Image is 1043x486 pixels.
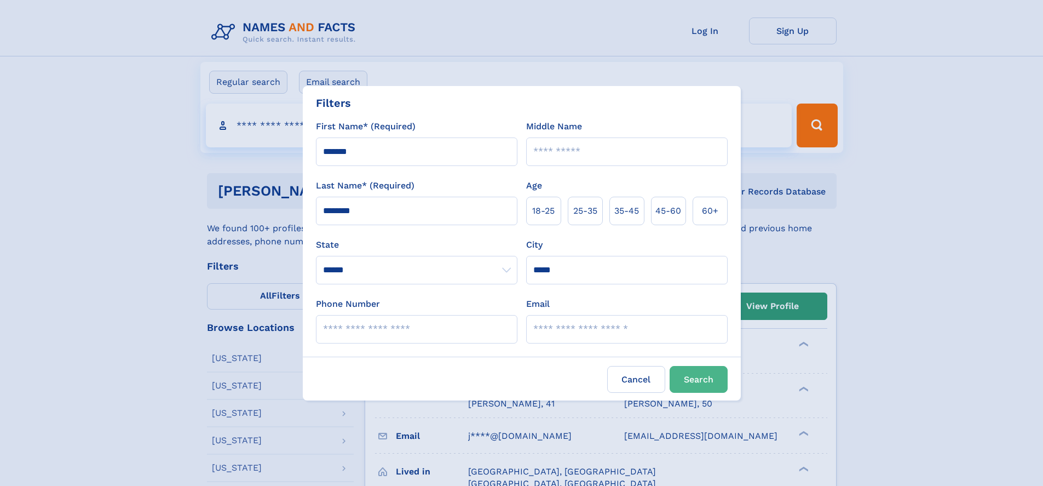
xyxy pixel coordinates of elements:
label: Age [526,179,542,192]
span: 35‑45 [614,204,639,218]
label: Middle Name [526,120,582,133]
label: City [526,238,543,251]
span: 25‑35 [573,204,597,218]
label: State [316,238,517,251]
div: Filters [316,95,351,111]
span: 18‑25 [532,204,555,218]
label: Cancel [607,366,665,393]
label: Phone Number [316,298,380,311]
label: Last Name* (Required) [316,179,414,192]
span: 60+ [702,204,718,218]
label: Email [526,298,550,311]
span: 45‑60 [655,204,681,218]
label: First Name* (Required) [316,120,416,133]
button: Search [670,366,728,393]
